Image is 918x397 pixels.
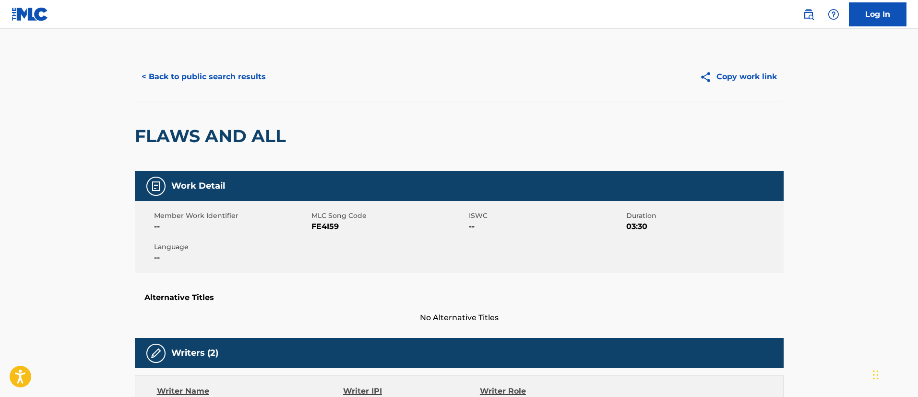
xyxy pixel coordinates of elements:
[480,385,604,397] div: Writer Role
[154,221,309,232] span: --
[135,65,273,89] button: < Back to public search results
[154,252,309,264] span: --
[171,180,225,192] h5: Work Detail
[469,221,624,232] span: --
[154,211,309,221] span: Member Work Identifier
[824,5,843,24] div: Help
[469,211,624,221] span: ISWC
[135,312,784,324] span: No Alternative Titles
[700,71,716,83] img: Copy work link
[311,211,466,221] span: MLC Song Code
[870,351,918,397] iframe: Chat Widget
[626,211,781,221] span: Duration
[849,2,906,26] a: Log In
[799,5,818,24] a: Public Search
[144,293,774,302] h5: Alternative Titles
[150,348,162,359] img: Writers
[626,221,781,232] span: 03:30
[311,221,466,232] span: FE4I59
[873,361,879,389] div: Drag
[343,385,480,397] div: Writer IPI
[803,9,814,20] img: search
[157,385,344,397] div: Writer Name
[135,125,291,147] h2: FLAWS AND ALL
[693,65,784,89] button: Copy work link
[154,242,309,252] span: Language
[150,180,162,192] img: Work Detail
[171,348,218,359] h5: Writers (2)
[828,9,839,20] img: help
[12,7,48,21] img: MLC Logo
